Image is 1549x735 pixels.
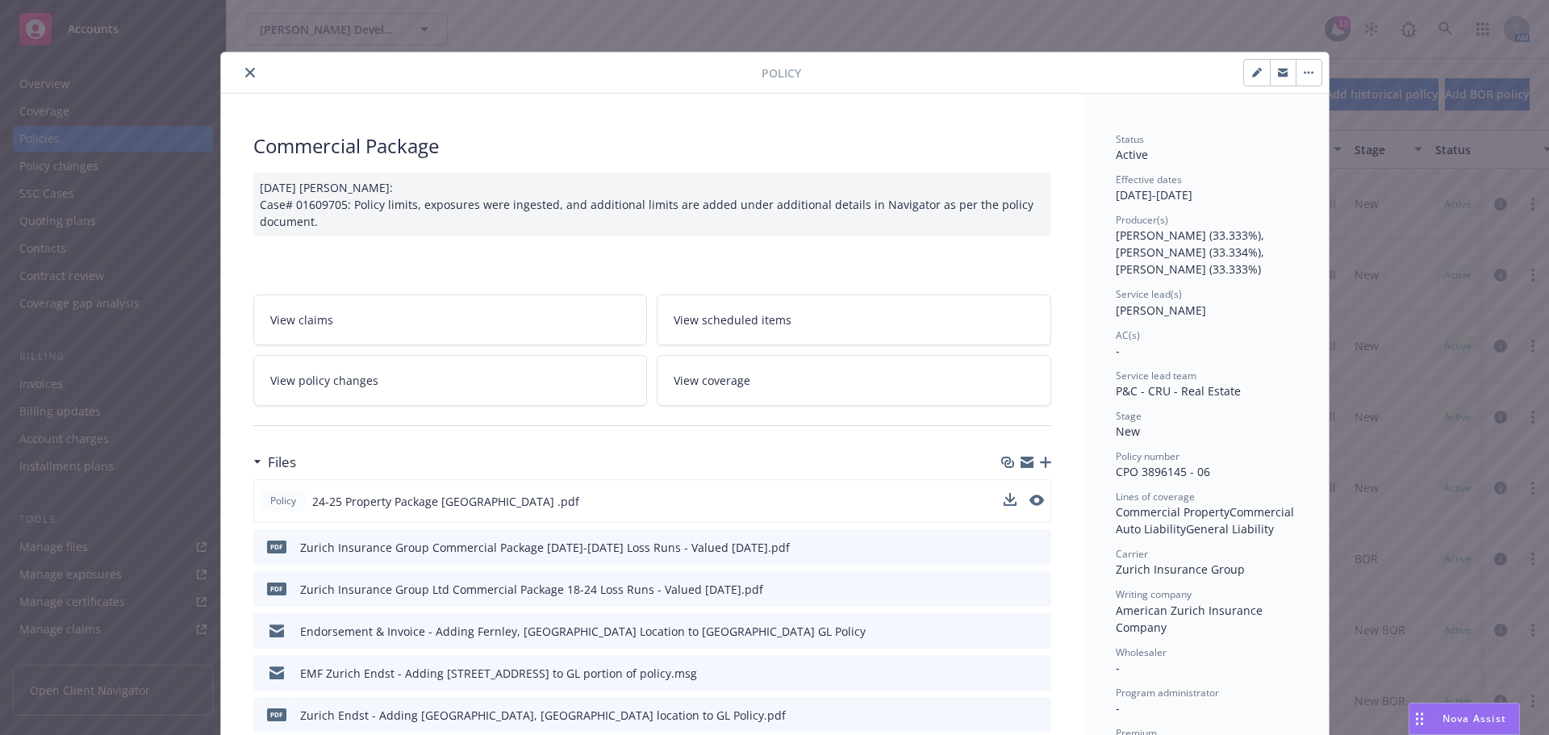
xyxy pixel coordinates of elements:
span: New [1116,424,1140,439]
button: preview file [1029,495,1044,506]
a: View claims [253,294,648,345]
span: Nova Assist [1443,712,1506,725]
span: Effective dates [1116,173,1182,186]
span: Lines of coverage [1116,490,1195,503]
span: [PERSON_NAME] (33.333%), [PERSON_NAME] (33.334%), [PERSON_NAME] (33.333%) [1116,228,1267,277]
a: View scheduled items [657,294,1051,345]
span: American Zurich Insurance Company [1116,603,1266,635]
button: preview file [1029,493,1044,510]
button: download file [1004,707,1017,724]
div: Zurich Insurance Group Ltd Commercial Package 18-24 Loss Runs - Valued [DATE].pdf [300,581,763,598]
div: Zurich Endst - Adding [GEOGRAPHIC_DATA], [GEOGRAPHIC_DATA] location to GL Policy.pdf [300,707,786,724]
span: [PERSON_NAME] [1116,303,1206,318]
span: Policy [267,494,299,508]
button: Nova Assist [1409,703,1520,735]
span: View coverage [674,372,750,389]
span: Active [1116,147,1148,162]
div: Files [253,452,296,473]
span: Status [1116,132,1144,146]
span: Program administrator [1116,686,1219,700]
span: View scheduled items [674,311,791,328]
button: download file [1004,665,1017,682]
div: [DATE] [PERSON_NAME]: Case# 01609705: Policy limits, exposures were ingested, and additional limi... [253,173,1051,236]
span: - [1116,343,1120,358]
span: Service lead team [1116,369,1196,382]
span: pdf [267,583,286,595]
span: - [1116,700,1120,716]
h3: Files [268,452,296,473]
span: 24-25 Property Package [GEOGRAPHIC_DATA] .pdf [312,493,579,510]
button: close [240,63,260,82]
span: View policy changes [270,372,378,389]
button: preview file [1030,581,1045,598]
span: Producer(s) [1116,213,1168,227]
span: P&C - CRU - Real Estate [1116,383,1241,399]
button: download file [1004,493,1017,506]
button: download file [1004,493,1017,510]
button: preview file [1030,623,1045,640]
div: Zurich Insurance Group Commercial Package [DATE]-[DATE] Loss Runs - Valued [DATE].pdf [300,539,790,556]
div: EMF Zurich Endst - Adding [STREET_ADDRESS] to GL portion of policy.msg [300,665,697,682]
span: General Liability [1186,521,1274,537]
div: Endorsement & Invoice - Adding Fernley, [GEOGRAPHIC_DATA] Location to [GEOGRAPHIC_DATA] GL Policy [300,623,866,640]
span: Stage [1116,409,1142,423]
span: - [1116,660,1120,675]
button: preview file [1030,707,1045,724]
a: View policy changes [253,355,648,406]
span: CPO 3896145 - 06 [1116,464,1210,479]
span: View claims [270,311,333,328]
span: Commercial Auto Liability [1116,504,1297,537]
span: Carrier [1116,547,1148,561]
button: preview file [1030,665,1045,682]
button: download file [1004,539,1017,556]
button: download file [1004,623,1017,640]
div: Commercial Package [253,132,1051,160]
span: AC(s) [1116,328,1140,342]
button: preview file [1030,539,1045,556]
span: Policy number [1116,449,1179,463]
span: Policy [762,65,801,81]
span: pdf [267,708,286,720]
div: [DATE] - [DATE] [1116,173,1296,203]
button: download file [1004,581,1017,598]
span: Writing company [1116,587,1192,601]
span: Service lead(s) [1116,287,1182,301]
span: Commercial Property [1116,504,1230,520]
span: Wholesaler [1116,645,1167,659]
a: View coverage [657,355,1051,406]
span: Zurich Insurance Group [1116,562,1245,577]
span: pdf [267,541,286,553]
div: Drag to move [1409,704,1430,734]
